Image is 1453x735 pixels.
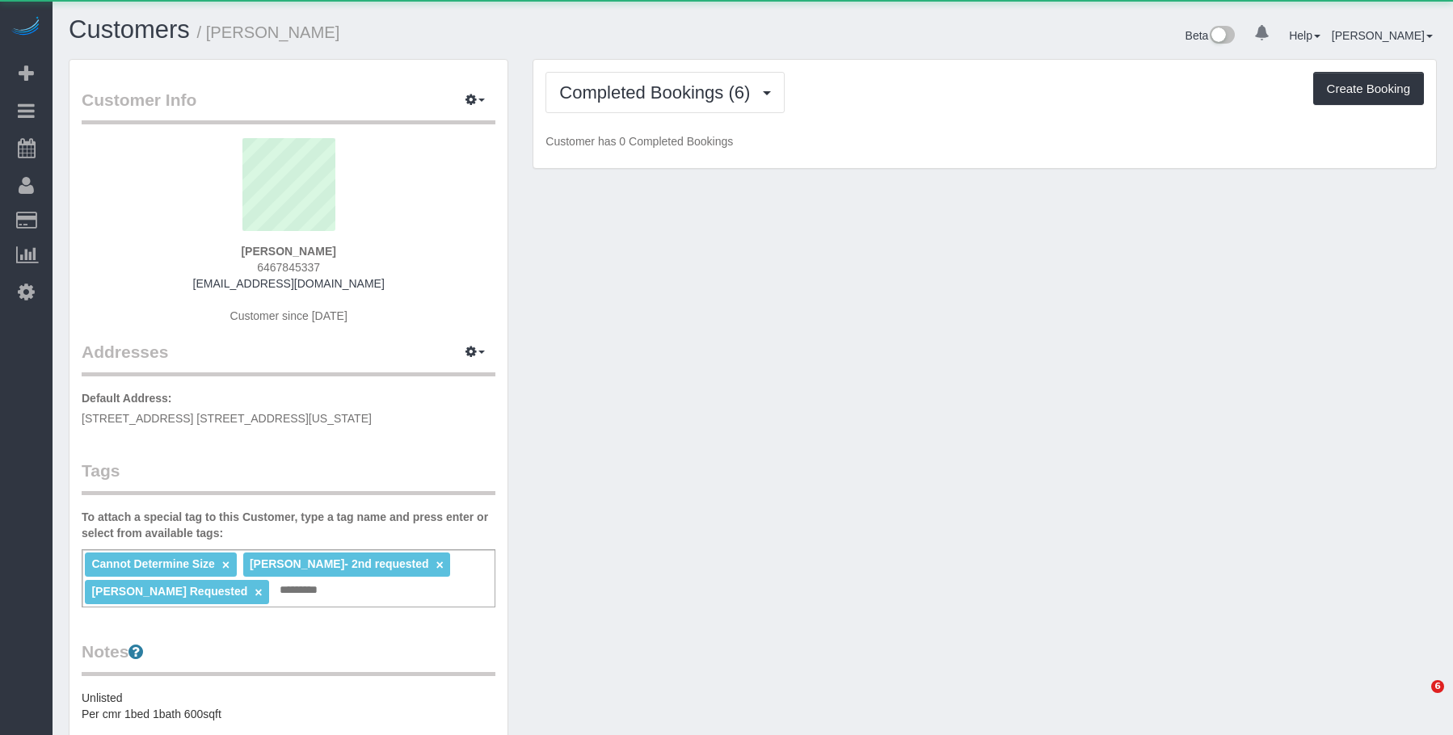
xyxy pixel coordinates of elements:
span: Completed Bookings (6) [559,82,758,103]
pre: Unlisted Per cmr 1bed 1bath 600sqft [82,690,495,722]
span: [PERSON_NAME] Requested [91,585,247,598]
a: × [255,586,262,599]
a: Beta [1186,29,1236,42]
span: 6 [1431,680,1444,693]
span: Customer since [DATE] [230,309,347,322]
a: × [436,558,443,572]
span: Cannot Determine Size [91,557,214,570]
iframe: Intercom live chat [1398,680,1437,719]
a: [PERSON_NAME] [1332,29,1433,42]
p: Customer has 0 Completed Bookings [545,133,1424,149]
span: [STREET_ADDRESS] [STREET_ADDRESS][US_STATE] [82,412,372,425]
label: Default Address: [82,390,172,406]
span: [PERSON_NAME]- 2nd requested [250,557,429,570]
img: New interface [1208,26,1235,47]
button: Create Booking [1313,72,1424,106]
img: Automaid Logo [10,16,42,39]
small: / [PERSON_NAME] [197,23,340,41]
strong: [PERSON_NAME] [241,245,335,258]
span: 6467845337 [257,261,320,274]
legend: Tags [82,459,495,495]
a: Customers [69,15,190,44]
a: [EMAIL_ADDRESS][DOMAIN_NAME] [193,277,385,290]
button: Completed Bookings (6) [545,72,785,113]
a: Help [1289,29,1320,42]
legend: Customer Info [82,88,495,124]
a: × [222,558,230,572]
label: To attach a special tag to this Customer, type a tag name and press enter or select from availabl... [82,509,495,541]
legend: Notes [82,640,495,676]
